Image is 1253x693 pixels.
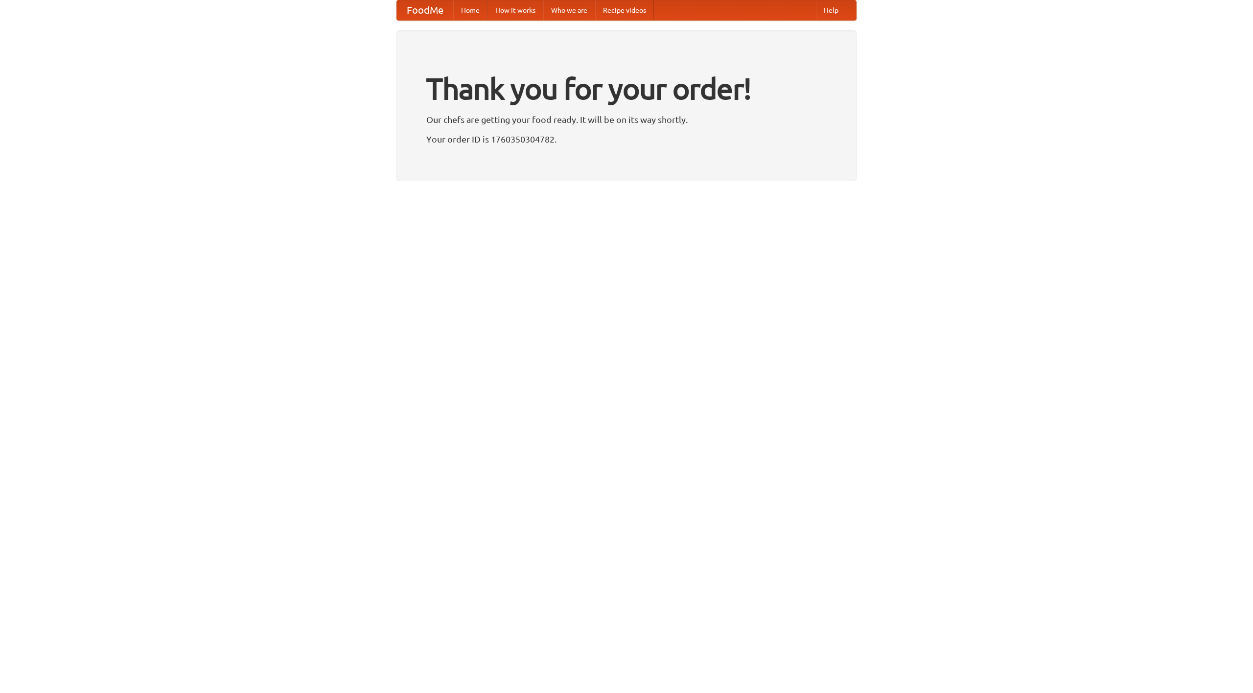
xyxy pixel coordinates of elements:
a: Who we are [543,0,595,20]
p: Your order ID is 1760350304782. [426,132,827,146]
a: How it works [487,0,543,20]
p: Our chefs are getting your food ready. It will be on its way shortly. [426,112,827,127]
h1: Thank you for your order! [426,65,827,112]
a: Help [816,0,846,20]
a: Home [453,0,487,20]
a: FoodMe [397,0,453,20]
a: Recipe videos [595,0,654,20]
